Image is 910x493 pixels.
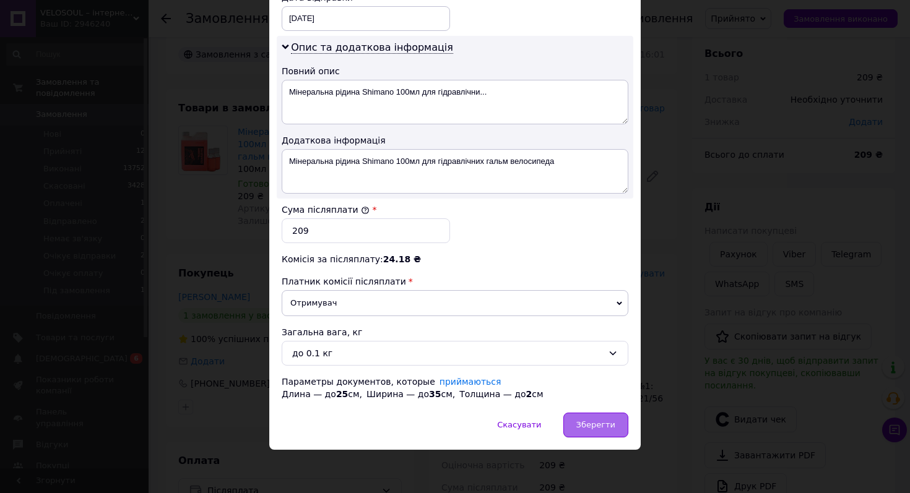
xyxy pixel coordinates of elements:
span: Платник комісії післяплати [282,277,406,286]
div: Комісія за післяплату: [282,253,628,265]
span: Отримувач [282,290,628,316]
div: Параметры документов, которые Длина — до см, Ширина — до см, Толщина — до см [282,375,628,400]
span: Зберегти [576,420,615,429]
div: Загальна вага, кг [282,326,628,338]
span: 25 [336,389,348,399]
div: Додаткова інформація [282,134,628,147]
span: Скасувати [497,420,541,429]
span: 24.18 ₴ [383,254,421,264]
textarea: Мінеральна рідина Shimano 100мл для гідравлічних гальм велосипеда [282,149,628,194]
span: 35 [429,389,441,399]
div: до 0.1 кг [292,346,603,360]
a: приймаються [440,377,501,387]
span: Опис та додаткова інформація [291,41,453,54]
label: Сума післяплати [282,205,370,215]
textarea: Мінеральна рідина Shimano 100мл для гідравлічни... [282,80,628,124]
div: Повний опис [282,65,628,77]
span: 2 [526,389,532,399]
